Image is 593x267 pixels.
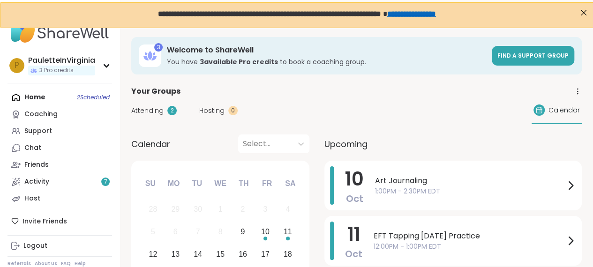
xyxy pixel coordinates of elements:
[15,59,19,72] span: P
[346,192,363,205] span: Oct
[187,173,207,194] div: Tu
[240,203,245,215] div: 2
[140,173,161,194] div: Su
[143,245,163,265] div: Choose Sunday, October 12th, 2025
[255,200,275,220] div: Not available Friday, October 3rd, 2025
[75,260,86,267] a: Help
[374,230,565,242] span: EFT Tapping [DATE] Practice
[194,248,202,260] div: 14
[210,173,231,194] div: We
[24,110,58,119] div: Coaching
[228,106,238,115] div: 0
[218,203,223,215] div: 1
[256,173,277,194] div: Fr
[24,177,49,186] div: Activity
[24,143,41,153] div: Chat
[188,222,208,242] div: Not available Tuesday, October 7th, 2025
[210,200,231,220] div: Not available Wednesday, October 1st, 2025
[233,245,253,265] div: Choose Thursday, October 16th, 2025
[104,178,107,186] span: 7
[218,225,223,238] div: 8
[8,213,112,230] div: Invite Friends
[8,156,112,173] a: Friends
[188,200,208,220] div: Not available Tuesday, September 30th, 2025
[263,203,267,215] div: 3
[200,57,278,67] b: 3 available Pro credit s
[151,225,155,238] div: 5
[24,160,49,170] div: Friends
[8,237,112,254] a: Logout
[131,106,164,116] span: Attending
[280,173,300,194] div: Sa
[492,46,574,66] a: Find a support group
[285,203,290,215] div: 4
[61,260,71,267] a: FAQ
[39,67,74,74] span: 3 Pro credits
[233,222,253,242] div: Choose Thursday, October 9th, 2025
[24,194,40,203] div: Host
[196,225,200,238] div: 7
[345,247,362,260] span: Oct
[131,86,180,97] span: Your Groups
[497,52,569,59] span: Find a support group
[278,222,298,242] div: Choose Saturday, October 11th, 2025
[35,260,57,267] a: About Us
[255,245,275,265] div: Choose Friday, October 17th, 2025
[284,225,292,238] div: 11
[8,260,31,267] a: Referrals
[261,225,270,238] div: 10
[548,105,580,115] span: Calendar
[375,186,565,196] span: 1:00PM - 2:30PM EDT
[194,203,202,215] div: 30
[8,15,112,48] img: ShareWell Nav Logo
[171,203,180,215] div: 29
[278,200,298,220] div: Not available Saturday, October 4th, 2025
[149,248,157,260] div: 12
[167,57,486,67] h3: You have to book a coaching group.
[261,248,270,260] div: 17
[165,245,186,265] div: Choose Monday, October 13th, 2025
[324,138,368,150] span: Upcoming
[374,242,565,252] span: 12:00PM - 1:00PM EDT
[23,241,47,251] div: Logout
[8,123,112,140] a: Support
[143,200,163,220] div: Not available Sunday, September 28th, 2025
[24,126,52,136] div: Support
[347,221,360,247] span: 11
[345,166,364,192] span: 10
[173,225,178,238] div: 6
[167,45,486,55] h3: Welcome to ShareWell
[8,190,112,207] a: Host
[255,222,275,242] div: Choose Friday, October 10th, 2025
[149,203,157,215] div: 28
[278,245,298,265] div: Choose Saturday, October 18th, 2025
[163,173,184,194] div: Mo
[240,225,245,238] div: 9
[171,248,180,260] div: 13
[577,4,589,16] div: Close Step
[131,138,170,150] span: Calendar
[375,175,565,186] span: Art Journaling
[239,248,247,260] div: 16
[165,200,186,220] div: Not available Monday, September 29th, 2025
[188,245,208,265] div: Choose Tuesday, October 14th, 2025
[210,245,231,265] div: Choose Wednesday, October 15th, 2025
[233,173,254,194] div: Th
[28,55,95,66] div: PauletteInVirginia
[284,248,292,260] div: 18
[165,222,186,242] div: Not available Monday, October 6th, 2025
[143,222,163,242] div: Not available Sunday, October 5th, 2025
[8,173,112,190] a: Activity7
[233,200,253,220] div: Not available Thursday, October 2nd, 2025
[8,140,112,156] a: Chat
[8,106,112,123] a: Coaching
[154,43,163,52] div: 3
[210,222,231,242] div: Not available Wednesday, October 8th, 2025
[216,248,225,260] div: 15
[167,106,177,115] div: 2
[199,106,225,116] span: Hosting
